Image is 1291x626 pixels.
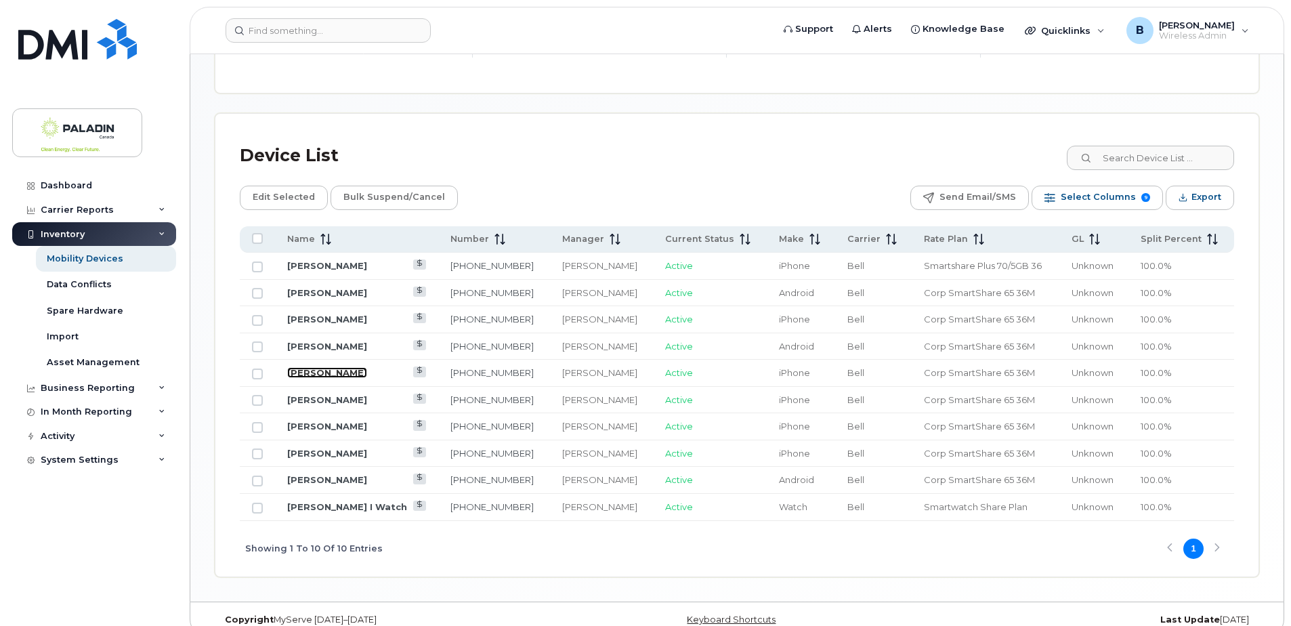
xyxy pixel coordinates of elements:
[1072,421,1114,432] span: Unknown
[240,186,328,210] button: Edit Selected
[450,474,534,485] a: [PHONE_NUMBER]
[1141,474,1172,485] span: 100.0%
[413,313,426,323] a: View Last Bill
[864,22,892,36] span: Alerts
[1032,186,1163,210] button: Select Columns 9
[1015,17,1114,44] div: Quicklinks
[287,287,367,298] a: [PERSON_NAME]
[562,259,641,272] div: [PERSON_NAME]
[779,314,810,325] span: iPhone
[779,474,814,485] span: Android
[924,233,968,245] span: Rate Plan
[1159,30,1235,41] span: Wireless Admin
[779,367,810,378] span: iPhone
[1041,25,1091,36] span: Quicklinks
[847,367,864,378] span: Bell
[287,314,367,325] a: [PERSON_NAME]
[562,420,641,433] div: [PERSON_NAME]
[562,501,641,514] div: [PERSON_NAME]
[1117,17,1258,44] div: Bob
[287,474,367,485] a: [PERSON_NAME]
[1141,341,1172,352] span: 100.0%
[924,394,1035,405] span: Corp SmartShare 65 36M
[450,367,534,378] a: [PHONE_NUMBER]
[450,341,534,352] a: [PHONE_NUMBER]
[226,18,431,43] input: Find something...
[413,447,426,457] a: View Last Bill
[287,394,367,405] a: [PERSON_NAME]
[774,16,843,43] a: Support
[562,394,641,406] div: [PERSON_NAME]
[779,501,807,512] span: Watch
[1159,20,1235,30] span: [PERSON_NAME]
[1072,474,1114,485] span: Unknown
[847,314,864,325] span: Bell
[1072,501,1114,512] span: Unknown
[1072,260,1114,271] span: Unknown
[924,314,1035,325] span: Corp SmartShare 65 36M
[225,614,274,625] strong: Copyright
[665,501,693,512] span: Active
[779,233,804,245] span: Make
[1141,287,1172,298] span: 100.0%
[413,367,426,377] a: View Last Bill
[1166,186,1234,210] button: Export
[1072,448,1114,459] span: Unknown
[1072,367,1114,378] span: Unknown
[287,260,367,271] a: [PERSON_NAME]
[923,22,1004,36] span: Knowledge Base
[779,421,810,432] span: iPhone
[413,287,426,297] a: View Last Bill
[1141,367,1172,378] span: 100.0%
[847,233,881,245] span: Carrier
[847,394,864,405] span: Bell
[562,367,641,379] div: [PERSON_NAME]
[450,421,534,432] a: [PHONE_NUMBER]
[1072,394,1114,405] span: Unknown
[450,233,489,245] span: Number
[1141,260,1172,271] span: 100.0%
[413,474,426,484] a: View Last Bill
[450,287,534,298] a: [PHONE_NUMBER]
[562,313,641,326] div: [PERSON_NAME]
[779,448,810,459] span: iPhone
[1141,314,1172,325] span: 100.0%
[413,501,426,511] a: View Last Bill
[924,501,1028,512] span: Smartwatch Share Plan
[287,367,367,378] a: [PERSON_NAME]
[450,260,534,271] a: [PHONE_NUMBER]
[847,287,864,298] span: Bell
[1072,341,1114,352] span: Unknown
[847,501,864,512] span: Bell
[413,394,426,404] a: View Last Bill
[1183,539,1204,559] button: Page 1
[450,314,534,325] a: [PHONE_NUMBER]
[911,614,1259,625] div: [DATE]
[924,474,1035,485] span: Corp SmartShare 65 36M
[847,448,864,459] span: Bell
[910,186,1029,210] button: Send Email/SMS
[665,260,693,271] span: Active
[413,420,426,430] a: View Last Bill
[287,341,367,352] a: [PERSON_NAME]
[450,501,534,512] a: [PHONE_NUMBER]
[924,341,1035,352] span: Corp SmartShare 65 36M
[1072,287,1114,298] span: Unknown
[253,187,315,207] span: Edit Selected
[665,448,693,459] span: Active
[1191,187,1221,207] span: Export
[779,394,810,405] span: iPhone
[413,340,426,350] a: View Last Bill
[847,341,864,352] span: Bell
[924,421,1035,432] span: Corp SmartShare 65 36M
[847,474,864,485] span: Bell
[779,260,810,271] span: iPhone
[665,233,734,245] span: Current Status
[687,614,776,625] a: Keyboard Shortcuts
[665,341,693,352] span: Active
[939,187,1016,207] span: Send Email/SMS
[665,367,693,378] span: Active
[1072,233,1084,245] span: GL
[924,260,1042,271] span: Smartshare Plus 70/5GB 36
[1160,614,1220,625] strong: Last Update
